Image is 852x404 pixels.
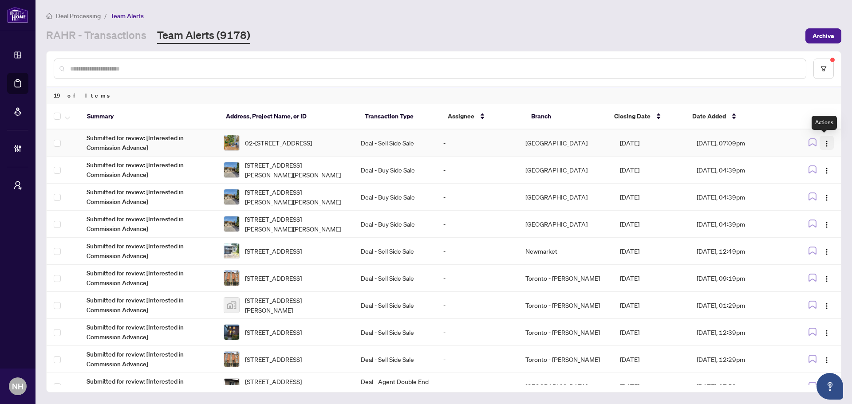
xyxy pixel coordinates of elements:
[820,244,834,258] button: Logo
[690,211,789,238] td: [DATE], 04:39pm
[87,377,209,396] span: Submitted for review: [Interested in Commission Advance]
[690,265,789,292] td: [DATE], 09:19pm
[354,129,436,157] td: Deal - Sell Side Sale
[613,373,690,400] td: [DATE]
[518,157,613,184] td: [GEOGRAPHIC_DATA]
[436,373,518,400] td: -
[812,116,837,130] div: Actions
[87,295,209,315] span: Submitted for review: [Interested in Commission Advance]
[518,373,613,400] td: [GEOGRAPHIC_DATA]
[245,138,312,148] span: 02-[STREET_ADDRESS]
[245,160,347,180] span: [STREET_ADDRESS][PERSON_NAME][PERSON_NAME]
[685,104,785,129] th: Date Added
[613,157,690,184] td: [DATE]
[518,211,613,238] td: [GEOGRAPHIC_DATA]
[613,129,690,157] td: [DATE]
[613,292,690,319] td: [DATE]
[820,190,834,204] button: Logo
[690,129,789,157] td: [DATE], 07:09pm
[614,111,651,121] span: Closing Date
[823,302,830,310] img: Logo
[245,273,302,283] span: [STREET_ADDRESS]
[823,194,830,201] img: Logo
[448,111,474,121] span: Assignee
[245,327,302,337] span: [STREET_ADDRESS]
[354,157,436,184] td: Deal - Buy Side Sale
[690,346,789,373] td: [DATE], 12:29pm
[354,346,436,373] td: Deal - Sell Side Sale
[690,238,789,265] td: [DATE], 12:49pm
[354,238,436,265] td: Deal - Sell Side Sale
[354,373,436,400] td: Deal - Agent Double End Sale
[518,292,613,319] td: Toronto - [PERSON_NAME]
[224,162,239,177] img: thumbnail-img
[245,295,347,315] span: [STREET_ADDRESS][PERSON_NAME]
[441,104,524,129] th: Assignee
[354,265,436,292] td: Deal - Sell Side Sale
[224,325,239,340] img: thumbnail-img
[823,248,830,255] img: Logo
[613,265,690,292] td: [DATE]
[224,216,239,231] img: thumbnail-img
[823,329,830,337] img: Logo
[56,12,101,20] span: Deal Processing
[87,241,209,261] span: Submitted for review: [Interested in Commission Advance]
[87,160,209,180] span: Submitted for review: [Interested in Commission Advance]
[820,163,834,177] button: Logo
[358,104,441,129] th: Transaction Type
[436,265,518,292] td: -
[613,238,690,265] td: [DATE]
[245,377,347,396] span: [STREET_ADDRESS][PERSON_NAME][PERSON_NAME]
[690,319,789,346] td: [DATE], 12:39pm
[110,12,144,20] span: Team Alerts
[245,214,347,234] span: [STREET_ADDRESS][PERSON_NAME][PERSON_NAME]
[613,346,690,373] td: [DATE]
[87,133,209,153] span: Submitted for review: [Interested in Commission Advance]
[224,243,239,259] img: thumbnail-img
[820,217,834,231] button: Logo
[518,129,613,157] td: [GEOGRAPHIC_DATA]
[13,181,22,190] span: user-switch
[690,292,789,319] td: [DATE], 01:29pm
[613,184,690,211] td: [DATE]
[813,29,834,43] span: Archive
[820,298,834,312] button: Logo
[87,187,209,207] span: Submitted for review: [Interested in Commission Advance]
[245,246,302,256] span: [STREET_ADDRESS]
[87,322,209,342] span: Submitted for review: [Interested in Commission Advance]
[518,346,613,373] td: Toronto - [PERSON_NAME]
[518,265,613,292] td: Toronto - [PERSON_NAME]
[690,184,789,211] td: [DATE], 04:39pm
[104,11,107,21] li: /
[823,357,830,364] img: Logo
[820,136,834,150] button: Logo
[436,319,518,346] td: -
[80,104,219,129] th: Summary
[219,104,358,129] th: Address, Project Name, or ID
[820,271,834,285] button: Logo
[805,28,841,43] button: Archive
[436,157,518,184] td: -
[436,292,518,319] td: -
[7,7,28,23] img: logo
[613,319,690,346] td: [DATE]
[436,238,518,265] td: -
[224,135,239,150] img: thumbnail-img
[816,373,843,400] button: Open asap
[354,184,436,211] td: Deal - Buy Side Sale
[518,319,613,346] td: Toronto - [PERSON_NAME]
[46,13,52,19] span: home
[87,349,209,369] span: Submitted for review: [Interested in Commission Advance]
[690,373,789,400] td: [DATE], 07:59pm
[692,111,726,121] span: Date Added
[245,354,302,364] span: [STREET_ADDRESS]
[245,187,347,207] span: [STREET_ADDRESS][PERSON_NAME][PERSON_NAME]
[820,66,827,72] span: filter
[224,352,239,367] img: thumbnail-img
[224,189,239,204] img: thumbnail-img
[87,268,209,288] span: Submitted for review: [Interested in Commission Advance]
[813,59,834,79] button: filter
[354,211,436,238] td: Deal - Buy Side Sale
[436,346,518,373] td: -
[823,140,830,147] img: Logo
